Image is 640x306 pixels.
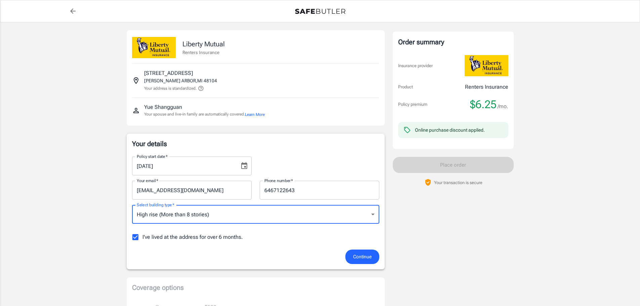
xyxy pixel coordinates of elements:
[132,181,252,200] input: Enter email
[398,37,508,47] div: Order summary
[398,62,433,69] p: Insurance provider
[465,83,508,91] p: Renters Insurance
[132,77,140,85] svg: Insured address
[182,39,225,49] p: Liberty Mutual
[398,84,413,90] p: Product
[238,159,251,173] button: Choose date, selected date is Sep 13, 2025
[144,69,193,77] p: [STREET_ADDRESS]
[132,106,140,115] svg: Insured person
[245,112,265,118] button: Learn More
[132,37,176,58] img: Liberty Mutual
[137,202,174,208] label: Select building type
[144,85,197,91] p: Your address is standardized.
[182,49,225,56] p: Renters Insurance
[434,179,482,186] p: Your transaction is secure
[144,111,265,118] p: Your spouse and live-in family are automatically covered.
[415,127,485,133] div: Online purchase discount applied.
[66,4,80,18] a: back to quotes
[470,98,497,111] span: $6.25
[137,178,158,183] label: Your email
[264,178,293,183] label: Phone number
[142,233,243,241] span: I've lived at the address for over 6 months.
[465,55,508,76] img: Liberty Mutual
[132,205,379,224] div: High rise (More than 8 stories)
[345,250,379,264] button: Continue
[295,9,345,14] img: Back to quotes
[132,157,235,175] input: MM/DD/YYYY
[132,139,379,148] p: Your details
[260,181,379,200] input: Enter number
[398,101,427,108] p: Policy premium
[137,154,168,159] label: Policy start date
[498,102,508,111] span: /mo.
[144,77,217,84] p: [PERSON_NAME] ARBOR , MI 48104
[353,253,372,261] span: Continue
[144,103,182,111] p: Yue Shangguan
